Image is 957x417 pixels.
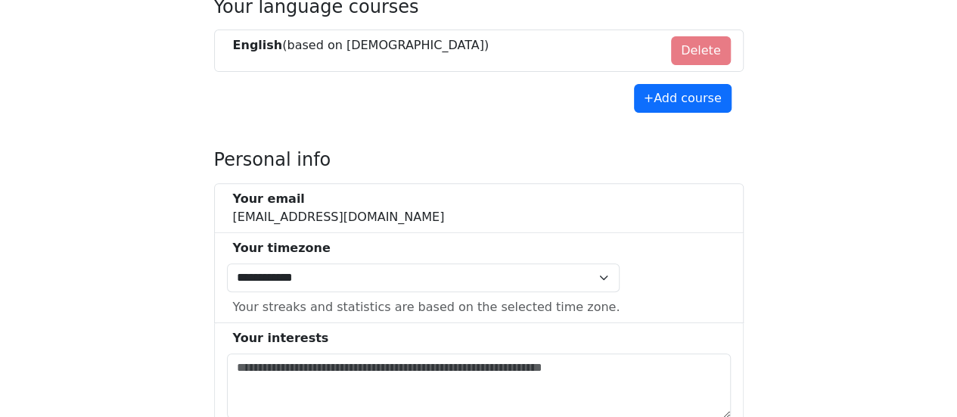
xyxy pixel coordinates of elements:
[233,38,283,52] strong: English
[227,263,620,292] select: Select Time Zone
[214,149,744,171] h4: Personal info
[233,190,445,226] div: [EMAIL_ADDRESS][DOMAIN_NAME]
[233,298,620,316] div: Your streaks and statistics are based on the selected time zone.
[233,239,620,257] div: Your timezone
[233,36,489,54] div: (based on [DEMOGRAPHIC_DATA] )
[634,84,732,113] button: +Add course
[233,190,445,208] div: Your email
[233,329,731,347] div: Your interests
